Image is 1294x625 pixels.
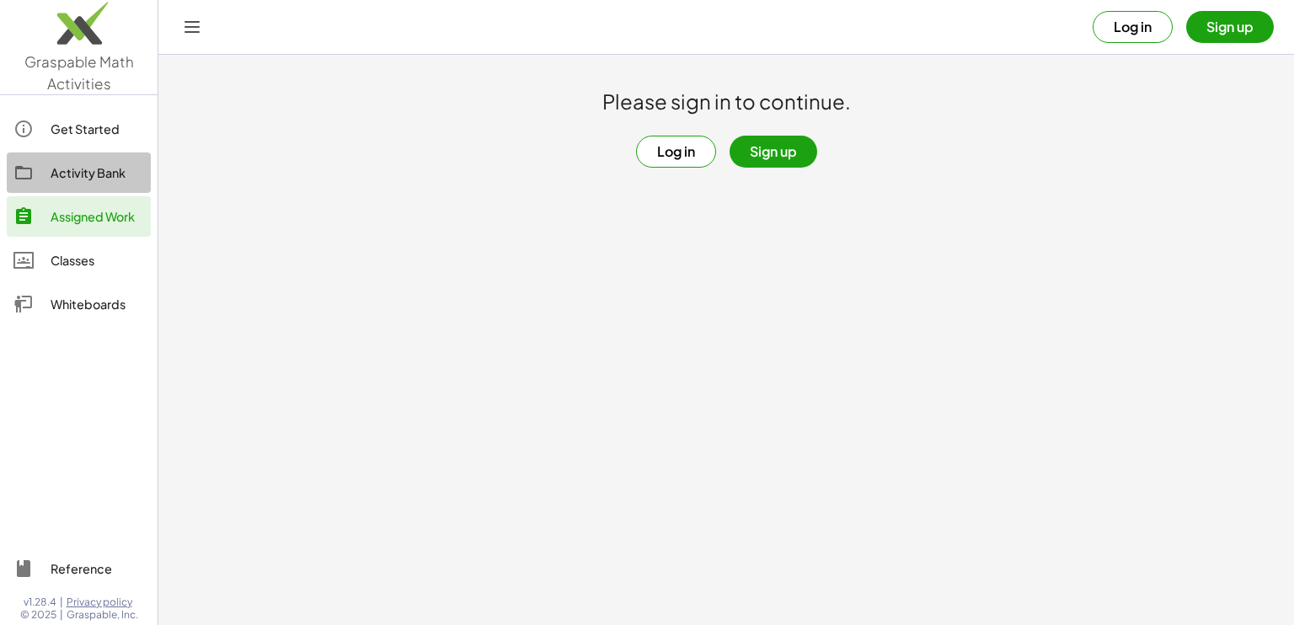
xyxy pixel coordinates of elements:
[7,284,151,324] a: Whiteboards
[730,136,817,168] button: Sign up
[60,596,63,609] span: |
[24,596,56,609] span: v1.28.4
[179,13,206,40] button: Toggle navigation
[51,294,144,314] div: Whiteboards
[67,608,138,622] span: Graspable, Inc.
[1186,11,1274,43] button: Sign up
[51,206,144,227] div: Assigned Work
[24,52,134,93] span: Graspable Math Activities
[7,196,151,237] a: Assigned Work
[7,152,151,193] a: Activity Bank
[602,88,851,115] h1: Please sign in to continue.
[636,136,716,168] button: Log in
[7,548,151,589] a: Reference
[7,109,151,149] a: Get Started
[67,596,138,609] a: Privacy policy
[1093,11,1173,43] button: Log in
[7,240,151,280] a: Classes
[51,250,144,270] div: Classes
[51,119,144,139] div: Get Started
[20,608,56,622] span: © 2025
[51,558,144,579] div: Reference
[60,608,63,622] span: |
[51,163,144,183] div: Activity Bank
